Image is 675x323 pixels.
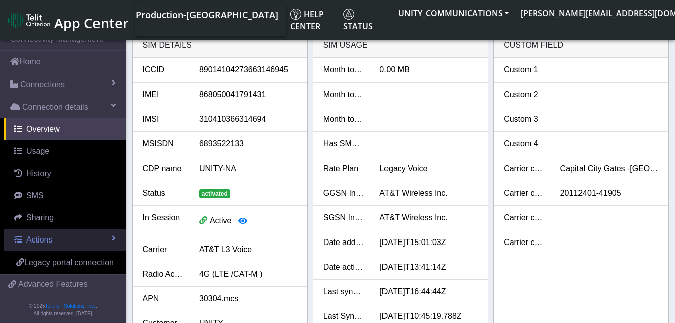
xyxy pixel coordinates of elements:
span: Active [210,216,232,225]
a: Sharing [4,207,126,229]
div: AT&T Wireless Inc. [372,212,485,224]
div: ICCID [135,64,191,76]
a: History [4,163,126,185]
span: History [26,169,51,178]
div: Carrier [135,244,191,256]
div: 868050041791431 [191,89,305,101]
div: AT&T L3 Voice [191,244,305,256]
button: UNITY_COMMUNICATIONS [392,4,515,22]
span: Sharing [26,213,54,222]
div: 310410366314694 [191,113,305,125]
div: MSISDN [135,138,191,150]
div: IMEI [135,89,191,101]
a: Telit IoT Solutions, Inc. [45,303,95,309]
a: Usage [4,140,126,163]
div: Carrier custom 3 [496,212,552,224]
div: Month to date data [316,64,372,76]
a: SMS [4,185,126,207]
div: Date added [316,236,372,249]
a: Status [339,4,392,36]
div: Carrier custom 1 [496,163,552,175]
img: status.svg [343,9,354,20]
div: SIM details [133,33,307,58]
div: Month to date SMS [316,89,372,101]
div: Custom 3 [496,113,552,125]
div: Carrier custom 2 [496,187,552,199]
span: Connection details [22,101,88,113]
span: Overview [26,125,60,133]
a: App Center [8,10,127,31]
div: Status [135,187,191,199]
div: Custom 1 [496,64,552,76]
div: 4G (LTE /CAT-M ) [191,268,305,280]
img: knowledge.svg [290,9,301,20]
span: App Center [54,14,129,32]
div: In Session [135,212,191,231]
div: 20112401-41905 [553,187,666,199]
div: Capital City Gates -[GEOGRAPHIC_DATA] [553,163,666,175]
div: GGSN Information [316,187,372,199]
span: Usage [26,147,49,155]
div: [DATE]T13:41:14Z [372,261,485,273]
div: [DATE]T15:01:03Z [372,236,485,249]
div: Last synced [316,286,372,298]
div: Date activated [316,261,372,273]
a: Actions [4,229,126,251]
span: Advanced Features [18,278,88,290]
div: CDP name [135,163,191,175]
div: AT&T Wireless Inc. [372,187,485,199]
span: Help center [290,9,324,32]
button: View session details [232,212,254,231]
div: 30304.mcs [191,293,305,305]
span: SMS [26,191,44,200]
div: IMSI [135,113,191,125]
div: SIM usage [313,33,488,58]
span: Status [343,9,373,32]
div: SGSN Information [316,212,372,224]
div: Rate Plan [316,163,372,175]
div: Custom 4 [496,138,552,150]
a: Your current platform instance [135,4,278,24]
div: [DATE]T10:45:19.788Z [372,310,485,322]
div: Has SMS Usage [316,138,372,150]
div: 89014104273663146945 [191,64,305,76]
div: Last Sync Data Usage [316,310,372,322]
div: Carrier custom 4 [496,236,552,249]
span: Actions [26,235,52,244]
div: Custom field [494,33,668,58]
div: UNITY-NA [191,163,305,175]
div: 0.00 MB [372,64,485,76]
img: logo-telit-cinterion-gw-new.png [8,12,50,28]
span: Legacy portal connection [24,258,114,267]
div: 6893522133 [191,138,305,150]
div: Custom 2 [496,89,552,101]
a: Help center [286,4,339,36]
span: activated [199,189,230,198]
div: Month to date voice [316,113,372,125]
div: Legacy Voice [372,163,485,175]
div: [DATE]T16:44:44Z [372,286,485,298]
span: Production-[GEOGRAPHIC_DATA] [136,9,278,21]
span: Connections [20,78,65,91]
div: APN [135,293,191,305]
div: Radio Access Tech [135,268,191,280]
a: Overview [4,118,126,140]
